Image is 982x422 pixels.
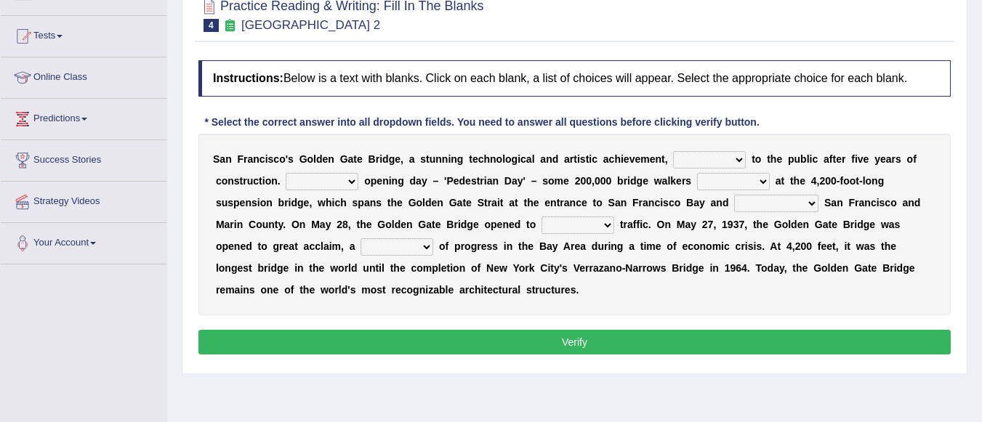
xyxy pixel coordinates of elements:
[825,175,831,187] b: 0
[589,153,592,165] b: i
[586,175,592,187] b: 0
[288,153,294,165] b: s
[580,175,586,187] b: 0
[198,60,951,97] h4: Below is a text with blanks. Click on each blank, a list of choices will appear. Select the appro...
[273,153,279,165] b: c
[505,153,512,165] b: o
[570,197,576,208] b: n
[247,175,254,187] b: u
[643,175,648,187] b: e
[260,197,267,208] b: o
[382,153,389,165] b: d
[466,197,472,208] b: e
[268,153,274,165] b: s
[395,153,401,165] b: e
[874,153,880,165] b: y
[595,175,600,187] b: 0
[624,175,627,187] b: r
[520,153,526,165] b: c
[614,153,621,165] b: h
[575,175,581,187] b: 2
[800,175,805,187] b: e
[416,175,422,187] b: a
[643,197,648,208] b: a
[222,197,228,208] b: u
[328,153,334,165] b: n
[370,197,377,208] b: n
[776,153,782,165] b: e
[840,175,844,187] b: f
[326,197,332,208] b: h
[462,197,466,208] b: t
[824,197,831,208] b: S
[228,197,233,208] b: s
[502,153,505,165] b: l
[234,219,237,230] b: i
[448,153,451,165] b: i
[432,197,438,208] b: e
[833,153,837,165] b: t
[670,175,676,187] b: k
[563,175,569,187] b: e
[237,219,244,230] b: n
[492,175,499,187] b: n
[422,197,425,208] b: l
[858,153,864,165] b: v
[812,153,818,165] b: c
[648,197,655,208] b: n
[353,197,358,208] b: s
[640,153,649,165] b: m
[682,175,685,187] b: r
[220,153,225,165] b: a
[855,153,858,165] b: i
[608,197,615,208] b: S
[279,153,286,165] b: o
[265,175,272,187] b: o
[410,175,416,187] b: d
[850,175,856,187] b: o
[794,153,801,165] b: u
[1,99,166,135] a: Predictions
[581,197,587,208] b: e
[755,153,762,165] b: o
[699,197,705,208] b: y
[392,175,398,187] b: n
[234,175,240,187] b: s
[859,197,865,208] b: a
[437,197,443,208] b: n
[1,182,166,218] a: Strategy Videos
[866,175,872,187] b: o
[391,197,398,208] b: h
[512,175,518,187] b: a
[878,175,885,187] b: g
[477,175,480,187] b: t
[491,197,497,208] b: a
[654,197,660,208] b: c
[471,175,477,187] b: s
[621,197,627,208] b: n
[228,175,234,187] b: n
[767,153,770,165] b: t
[313,153,316,165] b: l
[409,197,416,208] b: G
[534,197,539,208] b: e
[348,153,354,165] b: a
[430,153,436,165] b: u
[564,197,570,208] b: a
[855,197,858,208] b: r
[716,197,723,208] b: n
[332,197,335,208] b: i
[557,197,560,208] b: t
[908,197,914,208] b: n
[225,219,230,230] b: a
[662,175,668,187] b: a
[257,197,260,208] b: i
[836,153,842,165] b: e
[843,175,850,187] b: o
[573,153,577,165] b: t
[500,197,504,208] b: t
[266,197,273,208] b: n
[262,175,265,187] b: i
[451,153,457,165] b: n
[570,153,573,165] b: r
